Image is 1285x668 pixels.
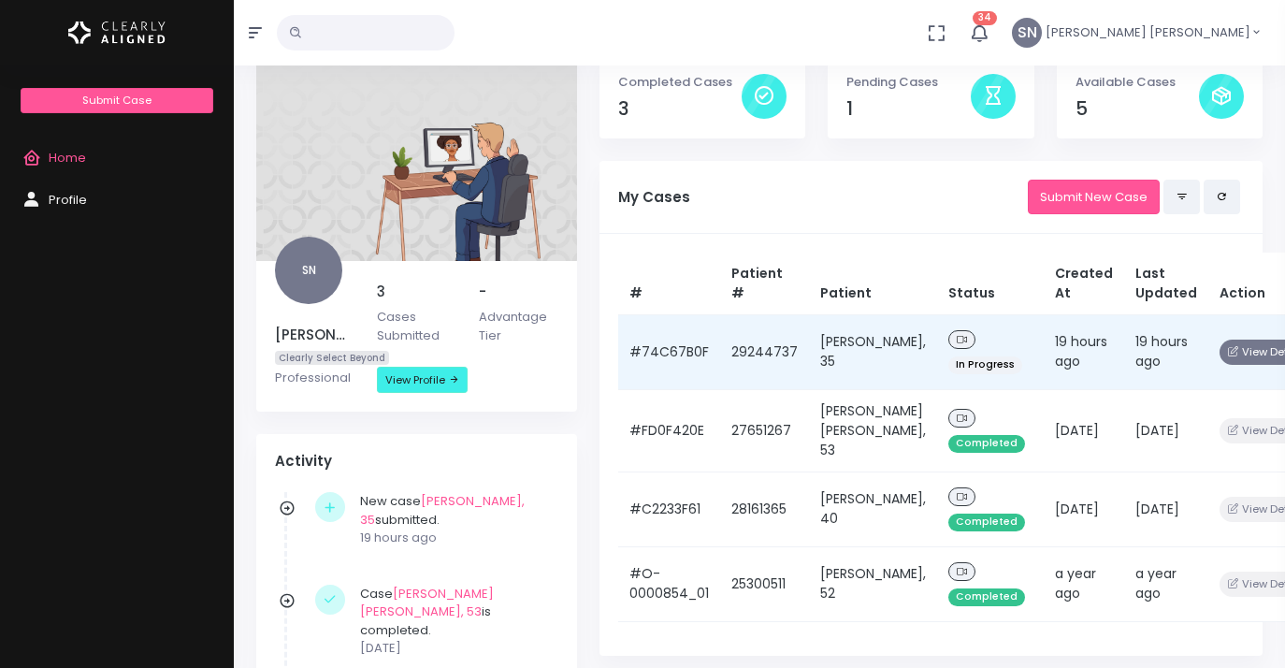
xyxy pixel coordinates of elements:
td: 19 hours ago [1044,314,1124,389]
img: Logo Horizontal [68,13,166,52]
p: Advantage Tier [479,308,558,344]
td: 19 hours ago [1124,314,1208,389]
a: [PERSON_NAME] [PERSON_NAME], 53 [360,585,494,621]
h4: 3 [618,98,742,120]
h5: 3 [377,283,456,300]
td: #74C67B0F [618,314,720,389]
span: Completed [948,588,1025,606]
td: 25300511 [720,546,809,621]
td: [PERSON_NAME], 40 [809,472,937,546]
div: New case submitted. [360,492,549,547]
h5: My Cases [618,189,1028,206]
td: #C2233F61 [618,472,720,546]
a: Submit New Case [1028,180,1160,214]
th: Status [937,253,1044,315]
span: Profile [49,191,87,209]
span: Completed [948,514,1025,531]
p: Completed Cases [618,73,742,92]
p: Available Cases [1076,73,1199,92]
a: Submit Case [21,88,212,113]
span: SN [1012,18,1042,48]
th: Patient [809,253,937,315]
span: Submit Case [82,93,152,108]
td: #O-0000854_01 [618,546,720,621]
p: Pending Cases [846,73,970,92]
td: [DATE] [1044,472,1124,546]
p: Cases Submitted [377,308,456,344]
span: Clearly Select Beyond [275,351,389,365]
h4: 5 [1076,98,1199,120]
span: SN [275,237,342,304]
td: a year ago [1044,546,1124,621]
h4: Activity [275,453,558,470]
span: [PERSON_NAME] [PERSON_NAME] [1046,23,1250,42]
td: [DATE] [1044,389,1124,472]
a: [PERSON_NAME], 35 [360,492,525,529]
h5: - [479,283,558,300]
p: [DATE] [360,639,549,658]
td: [DATE] [1124,389,1208,472]
div: Case is completed. [360,585,549,658]
p: 19 hours ago [360,529,549,547]
td: [PERSON_NAME], 52 [809,546,937,621]
p: Professional [275,369,354,387]
h4: 1 [846,98,970,120]
td: [PERSON_NAME] [PERSON_NAME], 53 [809,389,937,472]
th: Patient # [720,253,809,315]
td: a year ago [1124,546,1208,621]
th: # [618,253,720,315]
a: View Profile [377,367,468,393]
td: 27651267 [720,389,809,472]
span: Home [49,149,86,167]
td: 28161365 [720,472,809,546]
span: In Progress [948,356,1022,374]
span: 34 [973,11,997,25]
td: #FD0F420E [618,389,720,472]
th: Last Updated [1124,253,1208,315]
td: 29244737 [720,314,809,389]
td: [PERSON_NAME], 35 [809,314,937,389]
span: Completed [948,435,1025,453]
th: Created At [1044,253,1124,315]
h5: [PERSON_NAME] [PERSON_NAME] [275,327,354,343]
td: [DATE] [1124,472,1208,546]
